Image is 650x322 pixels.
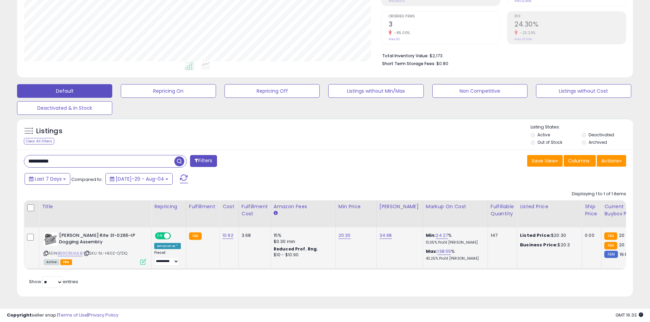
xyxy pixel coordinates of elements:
[426,232,482,245] div: %
[436,232,448,239] a: 24.27
[44,232,57,246] img: 41CVZCdU9bL._SL40_.jpg
[7,312,32,318] strong: Copyright
[7,312,118,319] div: seller snap | |
[572,191,626,197] div: Displaying 1 to 1 of 1 items
[537,139,562,145] label: Out of Stock
[597,155,626,167] button: Actions
[604,242,617,249] small: FBA
[389,20,500,30] h2: 3
[604,251,618,258] small: FBM
[154,243,181,249] div: Amazon AI *
[60,259,72,265] span: FBA
[426,203,485,210] div: Markup on Cost
[515,20,626,30] h2: 24.30%
[379,232,392,239] a: 34.98
[17,84,112,98] button: Default
[518,30,536,35] small: -23.20%
[426,232,436,239] b: Min:
[616,312,643,318] span: 2025-08-12 16:33 GMT
[382,61,435,66] b: Short Term Storage Fees:
[222,232,233,239] a: 10.92
[604,232,617,240] small: FBA
[44,232,146,264] div: ASIN:
[537,132,550,138] label: Active
[58,250,83,256] a: B00C9UVJL8
[338,232,351,239] a: 20.30
[274,239,330,245] div: $0.30 min
[190,155,217,167] button: Filters
[88,312,118,318] a: Privacy Policy
[154,203,183,210] div: Repricing
[156,233,164,239] span: ON
[84,250,127,256] span: | SKU: 6L-HE0Z-QTDQ
[116,175,164,182] span: [DATE]-29 - Aug-04
[568,157,590,164] span: Columns
[36,126,62,136] h5: Listings
[531,124,633,131] p: Listing States:
[189,232,202,240] small: FBA
[24,138,54,144] div: Clear All Filters
[154,250,181,266] div: Preset:
[189,203,217,210] div: Fulfillment
[585,203,598,217] div: Ship Price
[382,51,621,59] li: $2,173
[426,256,482,261] p: 43.25% Profit [PERSON_NAME]
[338,203,374,210] div: Min Price
[423,200,488,227] th: The percentage added to the cost of goods (COGS) that forms the calculator for Min & Max prices.
[432,84,528,98] button: Non Competitive
[520,232,577,239] div: $20.30
[379,203,420,210] div: [PERSON_NAME]
[25,173,70,185] button: Last 7 Days
[564,155,596,167] button: Columns
[604,203,639,217] div: Current Buybox Price
[59,232,142,247] b: [PERSON_NAME] Rite 31-0265-IP Dogging Assembly
[71,176,103,183] span: Compared to:
[520,242,577,248] div: $20.3
[515,37,532,41] small: Prev: 31.64%
[35,175,62,182] span: Last 7 Days
[619,242,624,248] span: 20
[17,101,112,115] button: Deactivated & In Stock
[328,84,423,98] button: Listings without Min/Max
[585,232,596,239] div: 0.00
[426,240,482,245] p: 13.05% Profit [PERSON_NAME]
[589,132,614,138] label: Deactivated
[58,312,87,318] a: Terms of Use
[242,232,265,239] div: 3.68
[491,232,512,239] div: 147
[105,173,173,185] button: [DATE]-29 - Aug-04
[389,37,400,41] small: Prev: 20
[527,155,563,167] button: Save View
[274,252,330,258] div: $10 - $10.90
[392,30,410,35] small: -85.00%
[225,84,320,98] button: Repricing Off
[29,278,78,285] span: Show: entries
[170,233,181,239] span: OFF
[619,232,624,239] span: 20
[42,203,148,210] div: Title
[620,251,628,258] span: 19.6
[274,210,278,216] small: Amazon Fees.
[274,246,318,252] b: Reduced Prof. Rng.
[437,248,451,255] a: 138.55
[520,242,558,248] b: Business Price:
[520,232,551,239] b: Listed Price:
[274,203,333,210] div: Amazon Fees
[491,203,514,217] div: Fulfillable Quantity
[44,259,59,265] span: All listings currently available for purchase on Amazon
[589,139,607,145] label: Archived
[436,60,448,67] span: $0.80
[382,53,429,59] b: Total Inventory Value:
[274,232,330,239] div: 15%
[426,248,438,255] b: Max:
[389,15,500,18] span: Ordered Items
[426,248,482,261] div: %
[222,203,236,210] div: Cost
[242,203,268,217] div: Fulfillment Cost
[121,84,216,98] button: Repricing On
[536,84,631,98] button: Listings without Cost
[515,15,626,18] span: ROI
[520,203,579,210] div: Listed Price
